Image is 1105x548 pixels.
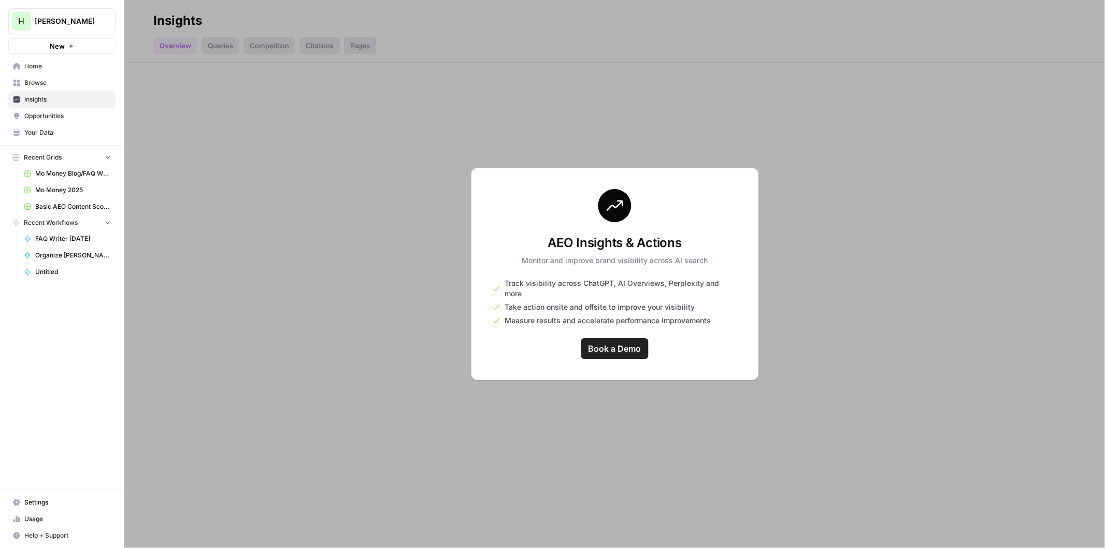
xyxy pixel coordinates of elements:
[24,153,62,162] span: Recent Grids
[35,251,111,260] span: Organize [PERSON_NAME]
[24,514,111,524] span: Usage
[522,255,708,266] p: Monitor and improve brand visibility across AI search
[581,338,649,359] a: Book a Demo
[505,302,695,312] span: Take action onsite and offsite to improve your visibility
[35,185,111,195] span: Mo Money 2025
[24,62,111,71] span: Home
[8,75,116,91] a: Browse
[8,124,116,141] a: Your Data
[8,58,116,75] a: Home
[19,182,116,198] a: Mo Money 2025
[8,527,116,544] button: Help + Support
[50,41,65,51] span: New
[35,16,97,26] span: [PERSON_NAME]
[8,38,116,54] button: New
[18,15,24,27] span: H
[24,218,78,227] span: Recent Workflows
[24,531,111,540] span: Help + Support
[8,150,116,165] button: Recent Grids
[19,264,116,280] a: Untitled
[522,235,708,251] h3: AEO Insights & Actions
[8,8,116,34] button: Workspace: Hasbrook
[35,234,111,243] span: FAQ Writer [DATE]
[505,278,737,299] span: Track visibility across ChatGPT, AI Overviews, Perplexity and more
[19,165,116,182] a: Mo Money Blog/FAQ Writer
[505,315,711,326] span: Measure results and accelerate performance improvements
[24,95,111,104] span: Insights
[8,494,116,511] a: Settings
[19,247,116,264] a: Organize [PERSON_NAME]
[24,78,111,88] span: Browse
[8,108,116,124] a: Opportunities
[24,111,111,121] span: Opportunities
[24,498,111,507] span: Settings
[19,198,116,215] a: Basic AEO Content Scorecard with Improvement Report Grid
[589,342,641,355] span: Book a Demo
[35,169,111,178] span: Mo Money Blog/FAQ Writer
[24,128,111,137] span: Your Data
[35,267,111,277] span: Untitled
[8,511,116,527] a: Usage
[19,230,116,247] a: FAQ Writer [DATE]
[8,215,116,230] button: Recent Workflows
[8,91,116,108] a: Insights
[35,202,111,211] span: Basic AEO Content Scorecard with Improvement Report Grid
